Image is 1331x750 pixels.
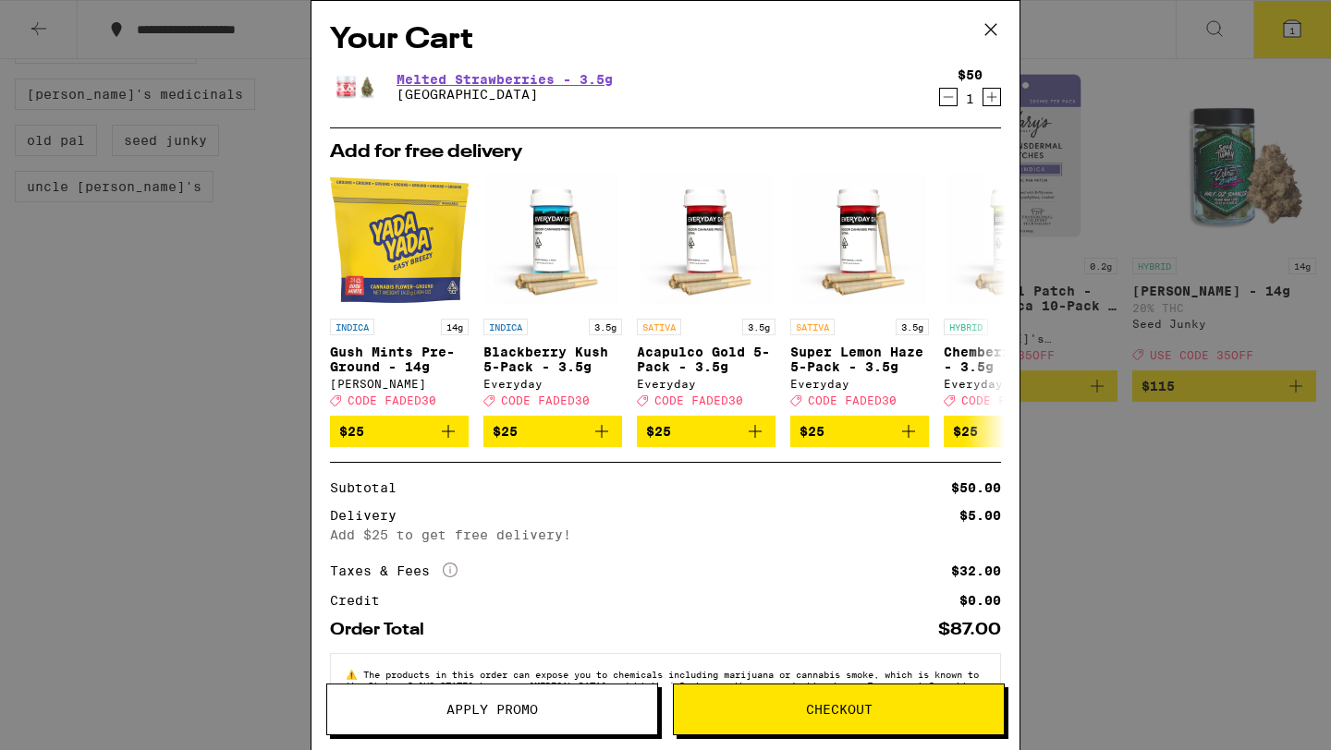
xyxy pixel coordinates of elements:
span: $25 [493,424,518,439]
div: $32.00 [951,564,1001,577]
button: Add to bag [790,416,929,447]
p: [GEOGRAPHIC_DATA] [397,87,613,102]
p: Chemberry 5-Pack - 3.5g [944,345,1082,374]
span: $25 [339,424,364,439]
div: Everyday [944,378,1082,390]
p: INDICA [483,319,528,335]
p: SATIVA [790,319,835,335]
span: $25 [953,424,978,439]
div: 1 [958,91,983,106]
span: Checkout [806,703,873,716]
img: Yada Yada - Gush Mints Pre-Ground - 14g [330,171,469,309]
p: 3.5g [742,319,775,335]
div: Add $25 to get free delivery! [330,522,1001,548]
h2: Add for free delivery [330,143,1001,162]
span: The products in this order can expose you to chemicals including marijuana or cannabis smoke, whi... [346,669,979,702]
p: SATIVA [637,319,681,335]
p: 3.5g [896,319,929,335]
button: Increment [983,88,1001,106]
button: Add to bag [944,416,1082,447]
a: Open page for Gush Mints Pre-Ground - 14g from Yada Yada [330,171,469,416]
span: Apply Promo [446,703,538,716]
p: Gush Mints Pre-Ground - 14g [330,345,469,374]
button: Add to bag [637,416,775,447]
a: Open page for Chemberry 5-Pack - 3.5g from Everyday [944,171,1082,416]
p: Blackberry Kush 5-Pack - 3.5g [483,345,622,374]
span: CODE FADED30 [501,394,590,406]
div: Everyday [483,378,622,390]
button: Add to bag [483,416,622,447]
button: Decrement [939,88,958,106]
p: Acapulco Gold 5-Pack - 3.5g [637,345,775,374]
p: HYBRID [944,319,988,335]
span: CODE FADED30 [961,394,1050,406]
div: $5.00 [959,509,1001,522]
div: $50 [958,67,983,82]
p: Super Lemon Haze 5-Pack - 3.5g [790,345,929,374]
button: Apply Promo [326,683,658,735]
div: Everyday [790,378,929,390]
a: Melted Strawberries - 3.5g [397,72,613,87]
img: Everyday - Blackberry Kush 5-Pack - 3.5g [483,171,622,309]
div: $50.00 [951,481,1001,494]
img: Ember Valley - Melted Strawberries - 3.5g [330,61,382,113]
div: Credit [330,594,393,607]
div: $87.00 [938,622,1001,638]
button: Add to bag [330,416,469,447]
p: 14g [441,319,469,335]
p: 3.5g [589,319,622,335]
a: Open page for Super Lemon Haze 5-Pack - 3.5g from Everyday [790,171,929,416]
div: Everyday [637,378,775,390]
a: Open page for Acapulco Gold 5-Pack - 3.5g from Everyday [637,171,775,416]
img: Everyday - Super Lemon Haze 5-Pack - 3.5g [790,171,929,309]
span: CODE FADED30 [808,394,897,406]
a: Open page for Blackberry Kush 5-Pack - 3.5g from Everyday [483,171,622,416]
div: [PERSON_NAME] [330,378,469,390]
span: $25 [800,424,824,439]
div: Subtotal [330,481,409,494]
span: CODE FADED30 [348,394,436,406]
span: ⚠️ [346,669,363,680]
img: Everyday - Chemberry 5-Pack - 3.5g [944,171,1082,309]
span: CODE FADED30 [654,394,743,406]
span: $25 [646,424,671,439]
div: Order Total [330,622,437,638]
div: Taxes & Fees [330,562,458,579]
div: $0.00 [959,594,1001,607]
h2: Your Cart [330,19,1001,61]
button: Checkout [673,683,1005,735]
div: Delivery [330,509,409,522]
img: Everyday - Acapulco Gold 5-Pack - 3.5g [637,171,775,309]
